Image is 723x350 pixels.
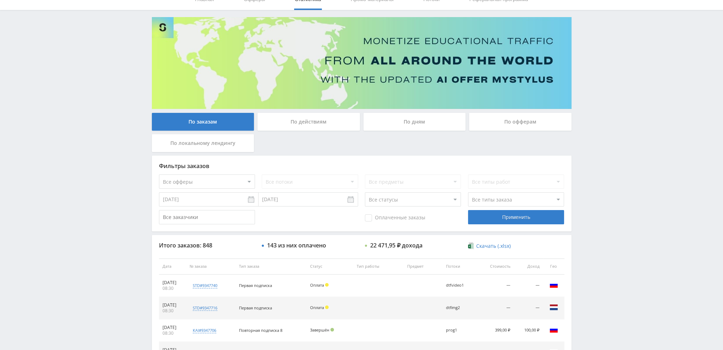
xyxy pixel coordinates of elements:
[514,319,543,342] td: 100,00 ₽
[325,283,329,287] span: Холд
[310,305,324,310] span: Оплата
[478,297,514,319] td: —
[257,113,360,131] div: По действиям
[330,328,334,331] span: Подтвержден
[468,242,511,250] a: Скачать (.xlsx)
[370,242,422,249] div: 22 471,95 ₽ дохода
[549,325,558,334] img: rus.png
[363,113,466,131] div: По дням
[478,258,514,275] th: Стоимость
[159,242,255,249] div: Итого заказов: 848
[478,275,514,297] td: —
[163,330,182,336] div: 08:30
[193,328,216,333] div: kai#9347706
[468,210,564,224] div: Применить
[404,258,442,275] th: Предмет
[152,134,254,152] div: По локальному лендингу
[543,258,564,275] th: Гео
[325,305,329,309] span: Холд
[159,210,255,224] input: Все заказчики
[239,328,282,333] span: Повторная подписка 8
[163,286,182,291] div: 08:30
[307,258,353,275] th: Статус
[152,17,572,109] img: Banner
[469,113,572,131] div: По офферам
[163,325,182,330] div: [DATE]
[235,258,307,275] th: Тип заказа
[267,242,326,249] div: 143 из них оплачено
[239,283,272,288] span: Первая подписка
[468,242,474,249] img: xlsx
[446,328,475,333] div: prog1
[365,214,425,221] span: Оплаченные заказы
[476,243,511,249] span: Скачать (.xlsx)
[159,163,564,169] div: Фильтры заказов
[478,319,514,342] td: 399,00 ₽
[193,305,217,311] div: std#9347716
[152,113,254,131] div: По заказам
[186,258,235,275] th: № заказа
[446,283,475,288] div: dtfvideo1
[442,258,478,275] th: Потоки
[310,282,324,288] span: Оплата
[163,302,182,308] div: [DATE]
[310,327,329,333] span: Завершён
[193,283,217,288] div: std#9347740
[514,297,543,319] td: —
[549,281,558,289] img: rus.png
[159,258,186,275] th: Дата
[163,308,182,314] div: 08:30
[514,275,543,297] td: —
[514,258,543,275] th: Доход
[446,305,475,310] div: dtfimg2
[239,305,272,310] span: Первая подписка
[163,280,182,286] div: [DATE]
[353,258,404,275] th: Тип работы
[549,303,558,312] img: nld.png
